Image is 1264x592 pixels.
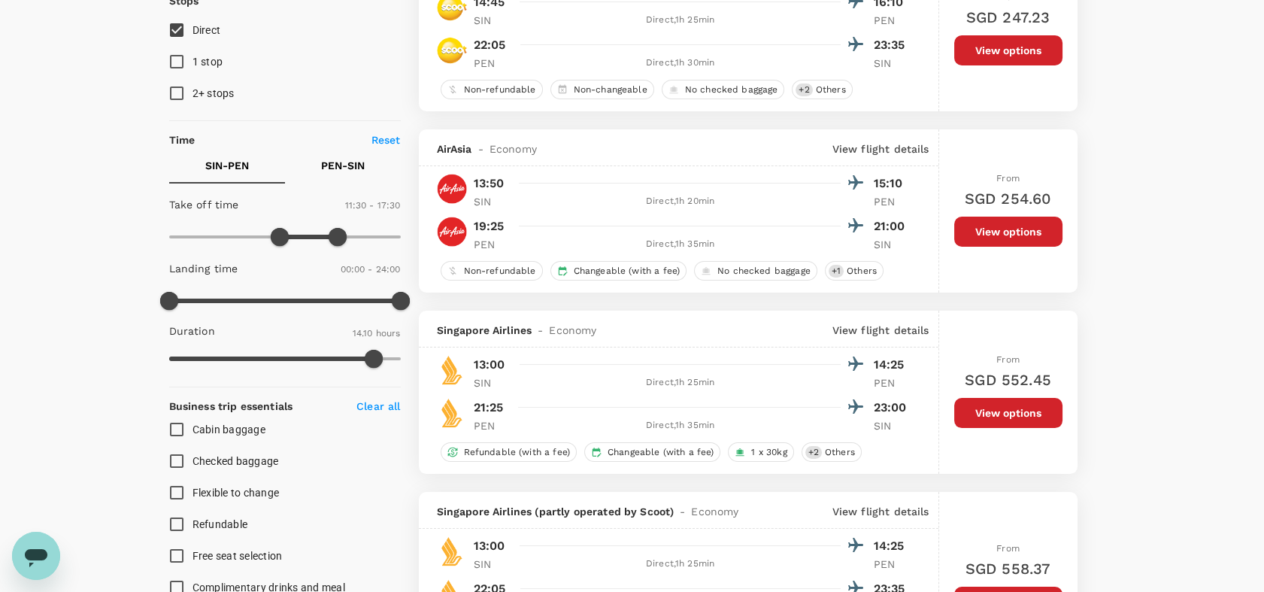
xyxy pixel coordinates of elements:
[437,536,467,566] img: SQ
[874,557,911,572] p: PEN
[832,504,929,519] p: View flight details
[966,5,1050,29] h6: SGD 247.23
[691,504,738,519] span: Economy
[810,83,852,96] span: Others
[474,194,511,209] p: SIN
[341,264,401,275] span: 00:00 - 24:00
[874,36,911,54] p: 23:35
[819,446,861,459] span: Others
[321,158,365,173] p: PEN - SIN
[474,356,505,374] p: 13:00
[169,261,238,276] p: Landing time
[474,537,505,555] p: 13:00
[520,557,841,572] div: Direct , 1h 25min
[965,557,1051,581] h6: SGD 558.37
[874,13,911,28] p: PEN
[192,24,221,36] span: Direct
[474,13,511,28] p: SIN
[474,237,511,252] p: PEN
[996,354,1020,365] span: From
[12,532,60,580] iframe: Button to launch messaging window
[874,56,911,71] p: SIN
[874,375,911,390] p: PEN
[192,550,283,562] span: Free seat selection
[825,261,884,281] div: +1Others
[169,197,239,212] p: Take off time
[192,56,223,68] span: 1 stop
[874,399,911,417] p: 23:00
[996,173,1020,184] span: From
[474,375,511,390] p: SIN
[745,446,793,459] span: 1 x 30kg
[694,261,817,281] div: No checked baggage
[192,424,265,436] span: Cabin baggage
[474,557,511,572] p: SIN
[550,261,687,281] div: Changeable (with a fee)
[796,83,812,96] span: + 2
[584,442,720,462] div: Changeable (with a fee)
[437,398,467,428] img: SQ
[458,265,542,278] span: Non-refundable
[192,487,280,499] span: Flexible to change
[474,399,504,417] p: 21:25
[728,442,793,462] div: 1 x 30kg
[874,537,911,555] p: 14:25
[169,132,196,147] p: Time
[662,80,785,99] div: No checked baggage
[356,399,400,414] p: Clear all
[437,35,467,65] img: TR
[345,200,401,211] span: 11:30 - 17:30
[520,375,841,390] div: Direct , 1h 25min
[458,446,576,459] span: Refundable (with a fee)
[169,400,293,412] strong: Business trip essentials
[874,175,911,193] p: 15:10
[874,237,911,252] p: SIN
[205,158,249,173] p: SIN - PEN
[520,13,841,28] div: Direct , 1h 25min
[192,518,248,530] span: Refundable
[437,141,472,156] span: AirAsia
[965,368,1051,392] h6: SGD 552.45
[437,323,532,338] span: Singapore Airlines
[832,323,929,338] p: View flight details
[520,418,841,433] div: Direct , 1h 35min
[437,174,467,204] img: AK
[532,323,549,338] span: -
[550,80,654,99] div: Non-changeable
[674,504,691,519] span: -
[568,265,686,278] span: Changeable (with a fee)
[874,418,911,433] p: SIN
[458,83,542,96] span: Non-refundable
[954,217,1062,247] button: View options
[602,446,720,459] span: Changeable (with a fee)
[437,217,467,247] img: AK
[437,504,674,519] span: Singapore Airlines (partly operated by Scoot)
[474,217,505,235] p: 19:25
[954,398,1062,428] button: View options
[832,141,929,156] p: View flight details
[841,265,883,278] span: Others
[169,323,215,339] p: Duration
[441,261,543,281] div: Non-refundable
[874,356,911,374] p: 14:25
[472,141,490,156] span: -
[679,83,784,96] span: No checked baggage
[829,265,844,278] span: + 1
[520,56,841,71] div: Direct , 1h 30min
[520,237,841,252] div: Direct , 1h 35min
[802,442,862,462] div: +2Others
[549,323,596,338] span: Economy
[441,80,543,99] div: Non-refundable
[441,442,577,462] div: Refundable (with a fee)
[474,418,511,433] p: PEN
[520,194,841,209] div: Direct , 1h 20min
[954,35,1062,65] button: View options
[805,446,822,459] span: + 2
[437,355,467,385] img: SQ
[353,328,401,339] span: 14.10 hours
[371,132,401,147] p: Reset
[474,56,511,71] p: PEN
[792,80,852,99] div: +2Others
[965,187,1052,211] h6: SGD 254.60
[192,87,235,99] span: 2+ stops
